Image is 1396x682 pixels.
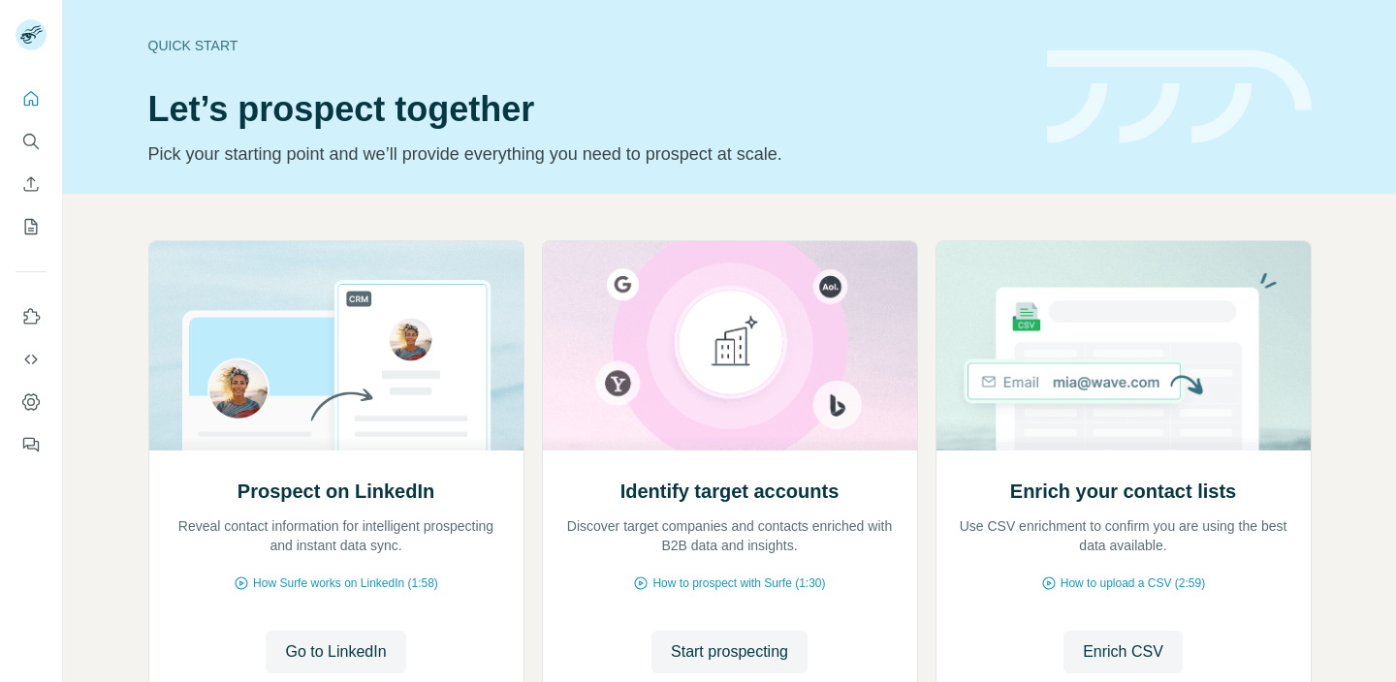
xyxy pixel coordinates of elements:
span: Enrich CSV [1083,640,1163,664]
img: Identify target accounts [542,241,918,450]
h2: Prospect on LinkedIn [238,478,434,505]
button: Quick start [16,81,47,116]
p: Discover target companies and contacts enriched with B2B data and insights. [562,516,898,555]
div: Quick start [148,36,1024,55]
button: My lists [16,209,47,244]
img: Prospect on LinkedIn [148,241,524,450]
button: Dashboard [16,385,47,419]
span: How Surfe works on LinkedIn (1:58) [253,574,438,592]
button: Enrich CSV [1063,631,1183,673]
button: Enrich CSV [16,167,47,201]
button: Start prospecting [651,631,808,673]
img: banner [1047,50,1312,144]
span: Go to LinkedIn [285,640,386,664]
p: Use CSV enrichment to confirm you are using the best data available. [956,516,1291,555]
h2: Identify target accounts [620,478,840,505]
h1: Let’s prospect together [148,90,1024,129]
p: Pick your starting point and we’ll provide everything you need to prospect at scale. [148,140,1024,168]
span: How to prospect with Surfe (1:30) [652,574,825,592]
span: How to upload a CSV (2:59) [1061,574,1205,592]
img: Enrich your contact lists [936,241,1312,450]
h2: Enrich your contact lists [1010,478,1236,505]
button: Use Surfe API [16,342,47,377]
p: Reveal contact information for intelligent prospecting and instant data sync. [169,516,504,555]
button: Feedback [16,427,47,462]
button: Search [16,124,47,159]
button: Use Surfe on LinkedIn [16,299,47,334]
button: Go to LinkedIn [266,631,405,673]
span: Start prospecting [671,640,788,664]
